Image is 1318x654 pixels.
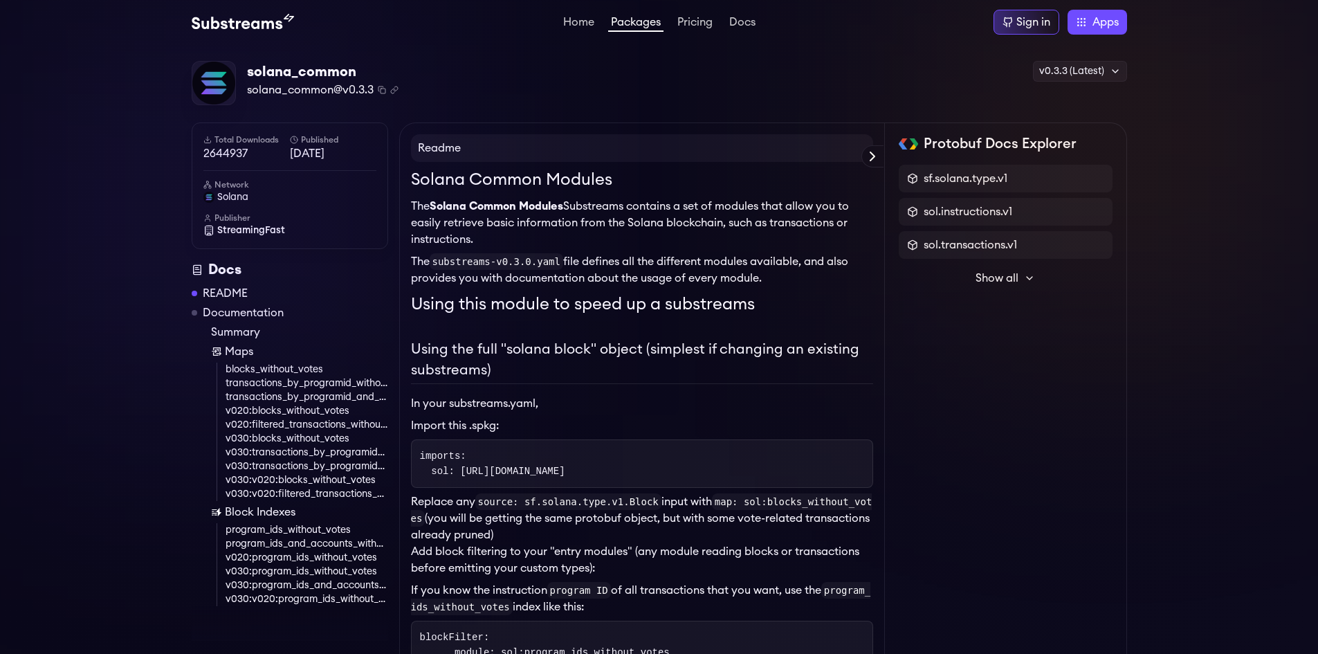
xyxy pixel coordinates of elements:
a: v020:filtered_transactions_without_votes [226,418,388,432]
a: blocks_without_votes [226,363,388,376]
span: Show all [976,270,1018,287]
a: v030:program_ids_and_accounts_without_votes [226,579,388,592]
span: sol.instructions.v1 [924,203,1012,220]
a: solana [203,190,376,204]
span: sf.solana.type.v1 [924,170,1007,187]
a: Pricing [675,17,715,30]
span: StreamingFast [217,224,285,237]
span: 2644937 [203,145,290,162]
a: Summary [211,324,388,340]
h4: Readme [411,134,873,162]
button: Show all [899,264,1113,292]
span: [DATE] [290,145,376,162]
span: solana_common@v0.3.3 [247,82,374,98]
a: Block Indexes [211,504,388,520]
p: Replace any input with (you will be getting the same protobuf object, but with some vote-related ... [411,493,873,543]
img: Protobuf [899,138,919,149]
a: v030:v020:program_ids_without_votes [226,592,388,606]
a: v030:transactions_by_programid_and_account_without_votes [226,460,388,473]
a: v030:transactions_by_programid_without_votes [226,446,388,460]
h6: Publisher [203,212,376,224]
h2: Using the full "solana block" object (simplest if changing an existing substreams) [411,339,873,384]
a: v030:blocks_without_votes [226,432,388,446]
span: solana [217,190,248,204]
div: Docs [192,260,388,280]
h2: Protobuf Docs Explorer [924,134,1077,154]
a: program_ids_and_accounts_without_votes [226,537,388,551]
a: Documentation [203,305,284,321]
code: program ID [547,582,611,599]
strong: Solana Common Modules [430,201,563,212]
button: Copy .spkg link to clipboard [390,86,399,94]
a: v030:program_ids_without_votes [226,565,388,579]
h1: Solana Common Modules [411,167,873,192]
span: sol.transactions.v1 [924,237,1017,253]
span: Apps [1092,14,1119,30]
h6: Network [203,179,376,190]
a: v020:program_ids_without_votes [226,551,388,565]
p: The file defines all the different modules available, and also provides you with documentation ab... [411,253,873,287]
a: v020:blocks_without_votes [226,404,388,418]
img: Map icon [211,346,222,357]
a: StreamingFast [203,224,376,237]
img: Substream's logo [192,14,294,30]
p: Add block filtering to your "entry modules" (any module reading blocks or transactions before emi... [411,543,873,576]
p: In your substreams.yaml, [411,395,873,412]
a: v030:v020:filtered_transactions_without_votes [226,487,388,501]
a: Packages [608,17,663,32]
div: v0.3.3 (Latest) [1033,61,1127,82]
a: README [203,285,248,302]
li: Import this .spkg: [411,417,873,434]
p: The Substreams contains a set of modules that allow you to easily retrieve basic information from... [411,198,873,248]
p: If you know the instruction of all transactions that you want, use the index like this: [411,582,873,615]
a: Maps [211,343,388,360]
code: map: sol:blocks_without_votes [411,493,872,527]
img: Package Logo [192,62,235,105]
code: source: sf.solana.type.v1.Block [475,493,661,510]
a: Sign in [994,10,1059,35]
div: solana_common [247,62,399,82]
a: v030:v020:blocks_without_votes [226,473,388,487]
code: imports: sol: [URL][DOMAIN_NAME] [420,451,565,477]
button: Copy package name and version [378,86,386,94]
h6: Published [290,134,376,145]
a: Docs [726,17,758,30]
img: Block Index icon [211,507,222,518]
a: transactions_by_programid_without_votes [226,376,388,390]
a: program_ids_without_votes [226,523,388,537]
a: transactions_by_programid_and_account_without_votes [226,390,388,404]
img: solana [203,192,214,203]
div: Sign in [1016,14,1050,30]
code: substreams-v0.3.0.yaml [430,253,563,270]
code: program_ids_without_votes [411,582,871,615]
h1: Using this module to speed up a substreams [411,292,873,317]
h6: Total Downloads [203,134,290,145]
a: Home [560,17,597,30]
